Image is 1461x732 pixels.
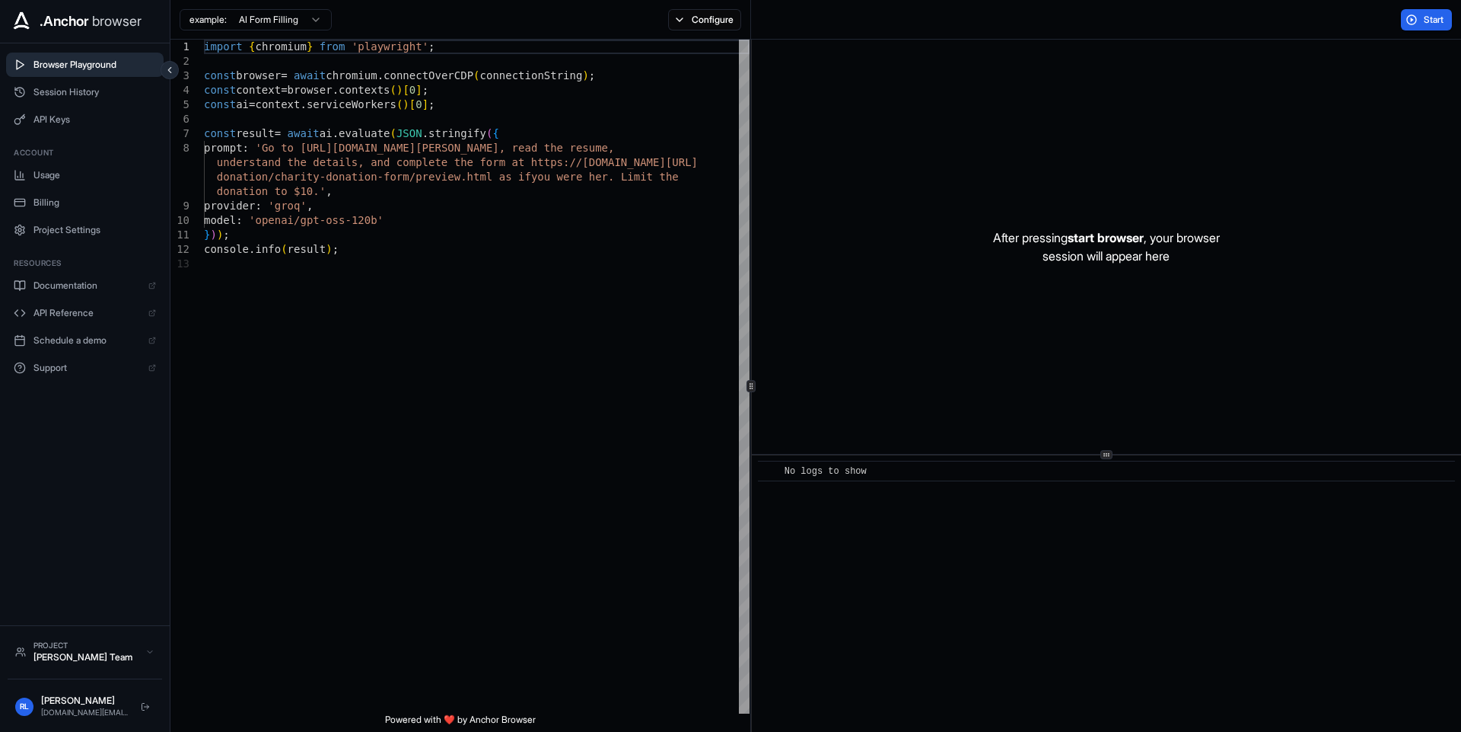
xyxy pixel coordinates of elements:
span: ( [281,243,287,255]
span: understand the details, and complete the form at h [217,156,537,168]
span: Project Settings [33,224,156,236]
span: evaluate [339,127,390,139]
span: ai [320,127,333,139]
span: ad the resume, [524,142,614,154]
span: context [236,84,281,96]
span: ) [396,84,403,96]
span: Schedule a demo [33,334,141,347]
span: await [288,127,320,139]
span: ( [486,127,492,139]
h3: Account [14,147,156,158]
span: const [204,127,236,139]
span: . [249,243,255,255]
span: : [255,200,261,212]
span: donation/charity-donation-form/preview.html as if [217,171,531,183]
span: browser [288,84,333,96]
span: chromium [255,40,306,53]
div: 8 [170,141,189,155]
span: example: [189,14,227,26]
span: No logs to show [785,466,867,477]
button: Project[PERSON_NAME] Team [8,634,162,670]
span: model [204,214,236,226]
span: Session History [33,86,156,98]
div: [PERSON_NAME] [41,695,129,707]
div: 1 [170,40,189,54]
span: provider [204,200,255,212]
button: Collapse sidebar [161,61,179,79]
button: Usage [6,163,164,187]
button: Configure [668,9,742,30]
span: browser [92,11,142,32]
span: result [288,243,326,255]
span: ) [210,229,216,241]
span: info [255,243,281,255]
div: 10 [170,213,189,228]
span: ; [333,243,339,255]
button: Billing [6,190,164,215]
button: Start [1401,9,1452,30]
div: [PERSON_NAME] Team [33,651,138,663]
span: [ [409,98,415,110]
img: Anchor Icon [9,9,33,34]
span: ) [217,229,223,241]
span: { [249,40,255,53]
span: API Keys [33,113,156,126]
div: 11 [170,228,189,242]
button: API Keys [6,107,164,132]
span: Powered with ❤️ by Anchor Browser [385,714,536,732]
span: from [320,40,345,53]
span: ; [589,69,595,82]
div: Project [33,640,138,651]
button: Project Settings [6,218,164,242]
div: 13 [170,257,189,271]
span: ; [223,229,229,241]
button: Browser Playground [6,53,164,77]
a: API Reference [6,301,164,325]
a: Schedule a demo [6,328,164,353]
a: Support [6,356,164,380]
span: ) [403,98,409,110]
button: Logout [136,698,154,716]
div: 3 [170,69,189,83]
div: 7 [170,126,189,141]
div: 9 [170,199,189,213]
span: ) [582,69,588,82]
span: 'Go to [URL][DOMAIN_NAME][PERSON_NAME], re [255,142,524,154]
span: connectOverCDP [384,69,473,82]
span: ai [236,98,249,110]
span: context [255,98,300,110]
span: } [307,40,313,53]
span: . [422,127,428,139]
a: Documentation [6,273,164,298]
span: connectionString [480,69,583,82]
span: serviceWorkers [307,98,396,110]
span: , [326,185,332,197]
span: ( [390,127,396,139]
span: donation to $10.' [217,185,326,197]
span: . [333,84,339,96]
span: stringify [428,127,486,139]
span: 'groq' [268,200,307,212]
p: After pressing , your browser session will appear here [993,229,1220,265]
span: ( [473,69,479,82]
span: ; [428,40,434,53]
span: Browser Playground [33,59,156,71]
div: 4 [170,83,189,97]
span: result [236,127,275,139]
span: 0 [415,98,422,110]
span: = [281,69,287,82]
span: import [204,40,243,53]
span: JSON [396,127,422,139]
span: } [204,229,210,241]
span: await [294,69,326,82]
span: ( [390,84,396,96]
span: ; [428,98,434,110]
span: console [204,243,249,255]
div: 6 [170,112,189,126]
span: : [236,214,242,226]
span: RL [20,701,29,712]
span: Billing [33,197,156,209]
span: 0 [409,84,415,96]
span: { [492,127,498,139]
span: Start [1424,14,1445,26]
